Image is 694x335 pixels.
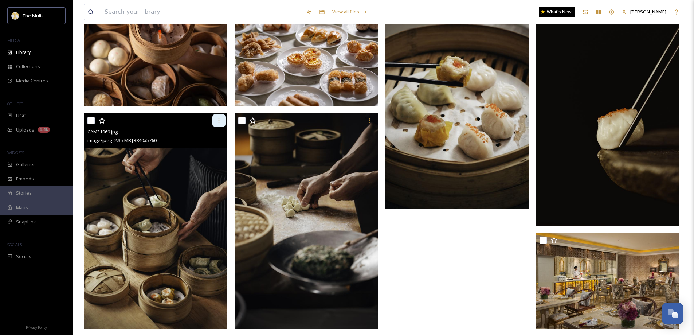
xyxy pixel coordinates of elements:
a: Privacy Policy [26,323,47,331]
img: CAM31195.jpg [536,10,679,226]
button: Open Chat [662,303,683,324]
a: View all files [329,5,371,19]
input: Search your library [101,4,302,20]
a: What's New [539,7,575,17]
a: [PERSON_NAME] [618,5,670,19]
span: Stories [16,190,32,196]
span: image/jpeg | 2.35 MB | 3840 x 5760 [87,137,157,144]
img: Table8 Interior 06.jpg [536,233,679,329]
span: [PERSON_NAME] [630,8,666,15]
span: MEDIA [7,38,20,43]
span: COLLECT [7,101,23,106]
span: SOCIALS [7,242,22,247]
span: Maps [16,204,28,211]
span: CAM31069.jpg [87,128,118,135]
div: 1.4k [38,127,50,133]
img: mulia_logo.png [12,12,19,19]
span: The Mulia [23,12,44,19]
span: Socials [16,253,31,260]
span: UGC [16,112,26,119]
span: Uploads [16,126,34,133]
span: Embeds [16,175,34,182]
img: CAM37319.jpg [235,10,378,106]
span: Privacy Policy [26,325,47,330]
span: Media Centres [16,77,48,84]
span: Collections [16,63,40,70]
span: SnapLink [16,218,36,225]
span: WIDGETS [7,150,24,155]
span: Galleries [16,161,36,168]
img: CAM30935.jpg [235,113,378,329]
span: Library [16,49,31,56]
img: CAM31069.jpg [84,113,227,329]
